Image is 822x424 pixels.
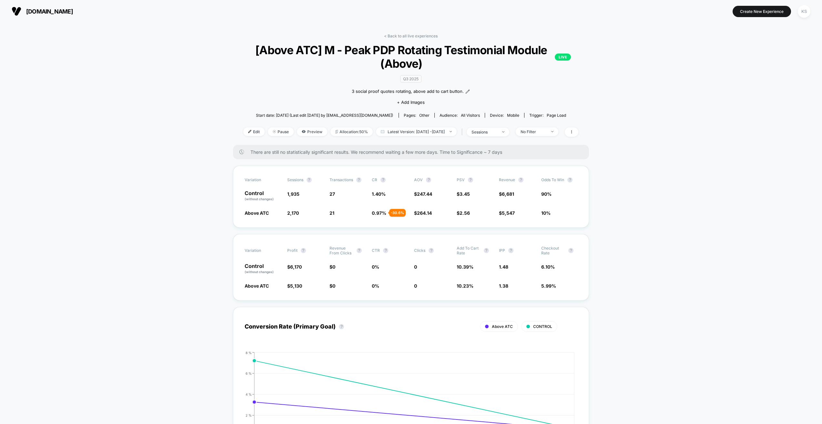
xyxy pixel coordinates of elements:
[330,177,353,182] span: Transactions
[502,131,504,133] img: end
[335,130,338,133] img: rebalance
[457,264,473,270] span: 10.39 %
[414,191,432,197] span: $
[733,6,791,17] button: Create New Experience
[547,113,566,118] span: Page Load
[287,264,302,270] span: $
[499,177,515,182] span: Revenue
[796,5,812,18] button: KS
[357,248,362,253] button: ?
[541,210,551,216] span: 10%
[457,191,470,197] span: $
[521,129,546,134] div: No Filter
[457,246,481,255] span: Add To Cart Rate
[287,191,299,197] span: 1,935
[499,264,508,270] span: 1.48
[502,191,514,197] span: 6,681
[541,264,555,270] span: 6.10 %
[256,113,393,118] span: Start date: [DATE] (Last edit [DATE] by [EMAIL_ADDRESS][DOMAIN_NAME])
[397,100,425,105] span: + Add Images
[414,177,423,182] span: AOV
[507,113,519,118] span: mobile
[245,263,280,274] p: Control
[250,149,576,155] span: There are still no statistically significant results. We recommend waiting a few more days . Time...
[384,34,438,38] a: < Back to all live experiences
[339,324,344,329] button: ?
[332,264,335,270] span: 0
[245,191,280,202] p: Control
[246,350,252,354] tspan: 8 %
[499,248,505,253] span: IPP
[245,210,269,216] span: Above ATC
[555,54,571,61] p: LIVE
[330,264,335,270] span: $
[243,127,265,136] span: Edit
[381,130,384,133] img: calendar
[414,210,432,216] span: $
[508,248,513,253] button: ?
[457,283,473,289] span: 10.23 %
[499,283,508,289] span: 1.38
[457,210,470,216] span: $
[372,283,379,289] span: 0 %
[798,5,810,18] div: KS
[400,75,421,83] span: Q3 2025
[330,127,373,136] span: Allocation: 50%
[426,177,431,182] button: ?
[492,324,513,329] span: Above ATC
[287,248,298,253] span: Profit
[330,191,335,197] span: 27
[287,177,303,182] span: Sessions
[468,177,473,182] button: ?
[533,324,552,329] span: CONTROL
[417,191,432,197] span: 247.44
[372,210,386,216] span: 0.97 %
[414,264,417,270] span: 0
[381,177,386,182] button: ?
[287,283,302,289] span: $
[460,191,470,197] span: 3.45
[301,248,306,253] button: ?
[273,130,276,133] img: end
[246,371,252,375] tspan: 6 %
[352,88,464,95] span: 3 social proof quotes rotating, above add to cart button.
[307,177,312,182] button: ?
[417,210,432,216] span: 264.14
[457,177,465,182] span: PSV
[518,177,523,182] button: ?
[330,210,334,216] span: 21
[499,210,515,216] span: $
[567,177,573,182] button: ?
[460,210,470,216] span: 2.56
[450,131,452,132] img: end
[460,127,467,137] span: |
[541,246,565,255] span: Checkout Rate
[440,113,480,118] div: Audience:
[372,177,377,182] span: CR
[414,283,417,289] span: 0
[376,127,457,136] span: Latest Version: [DATE] - [DATE]
[551,131,553,132] img: end
[389,209,406,217] div: - 30.6 %
[12,6,21,16] img: Visually logo
[372,264,379,270] span: 0 %
[461,113,480,118] span: All Visitors
[404,113,430,118] div: Pages:
[251,43,571,70] span: [Above ATC] M - Peak PDP Rotating Testimonial Module (Above)
[10,6,75,16] button: [DOMAIN_NAME]
[245,283,269,289] span: Above ATC
[287,210,299,216] span: 2,170
[484,248,489,253] button: ?
[414,248,425,253] span: Clicks
[541,177,577,182] span: Odds to Win
[429,248,434,253] button: ?
[245,177,280,182] span: Variation
[290,264,302,270] span: 6,170
[268,127,294,136] span: Pause
[529,113,566,118] div: Trigger:
[246,413,252,417] tspan: 2 %
[246,392,252,396] tspan: 4 %
[356,177,361,182] button: ?
[502,210,515,216] span: 5,547
[245,270,274,274] span: (without changes)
